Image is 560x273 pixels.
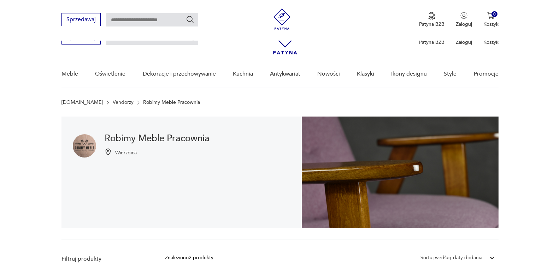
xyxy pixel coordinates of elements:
[73,134,96,158] img: Robimy Meble Pracownia
[483,12,499,28] button: 0Koszyk
[270,60,300,88] a: Antykwariat
[105,148,112,155] img: Ikonka pinezki mapy
[105,134,210,143] h1: Robimy Meble Pracownia
[456,21,472,28] p: Zaloguj
[391,60,427,88] a: Ikony designu
[357,60,374,88] a: Klasyki
[95,60,125,88] a: Oświetlenie
[444,60,456,88] a: Style
[165,254,213,262] div: Znaleziono 2 produkty
[487,12,494,19] img: Ikona koszyka
[186,15,194,24] button: Szukaj
[61,60,78,88] a: Meble
[419,21,444,28] p: Patyna B2B
[317,60,340,88] a: Nowości
[456,12,472,28] button: Zaloguj
[419,12,444,28] a: Ikona medaluPatyna B2B
[419,39,444,46] p: Patyna B2B
[61,36,101,41] a: Sprzedawaj
[113,100,134,105] a: Vendorzy
[428,12,435,20] img: Ikona medalu
[61,100,103,105] a: [DOMAIN_NAME]
[302,117,498,228] img: Robimy Meble Pracownia
[474,60,499,88] a: Promocje
[420,254,482,262] div: Sortuj według daty dodania
[419,12,444,28] button: Patyna B2B
[456,39,472,46] p: Zaloguj
[271,8,293,30] img: Patyna - sklep z meblami i dekoracjami vintage
[491,11,497,17] div: 0
[483,21,499,28] p: Koszyk
[483,39,499,46] p: Koszyk
[143,60,216,88] a: Dekoracje i przechowywanie
[460,12,467,19] img: Ikonka użytkownika
[61,13,101,26] button: Sprzedawaj
[61,18,101,23] a: Sprzedawaj
[115,149,137,156] p: Wierzbica
[233,60,253,88] a: Kuchnia
[143,100,200,105] p: Robimy Meble Pracownia
[61,255,148,263] p: Filtruj produkty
